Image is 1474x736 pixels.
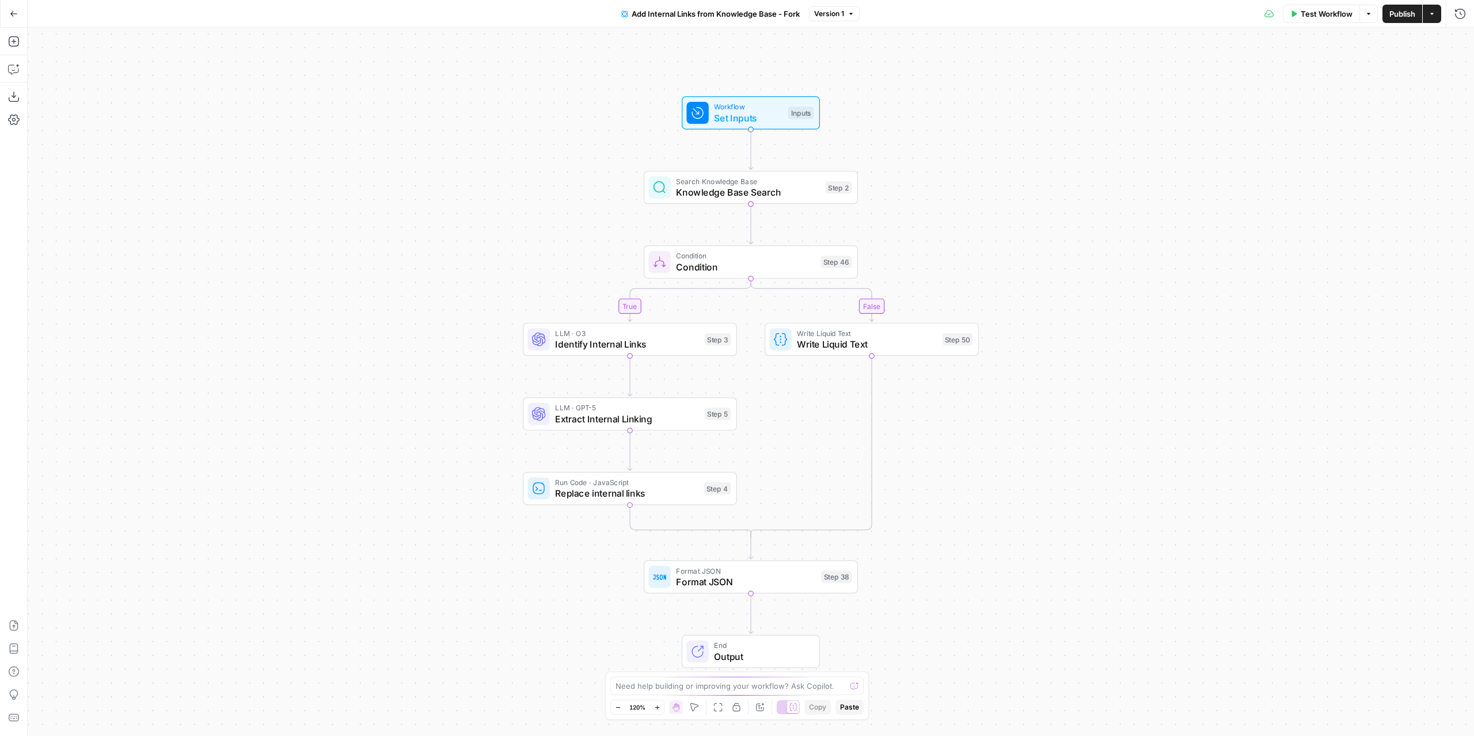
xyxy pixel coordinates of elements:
span: Publish [1389,8,1415,20]
div: Format JSONFormat JSONStep 38 [644,560,858,594]
span: Format JSON [676,565,815,576]
g: Edge from step_5 to step_4 [628,430,632,470]
div: Step 2 [826,181,852,194]
g: Edge from step_38 to end [749,593,753,634]
div: Step 46 [820,256,852,269]
g: Edge from step_2 to step_46 [749,204,753,244]
span: Copy [809,702,826,712]
div: LLM · O3Identify Internal LinksStep 3 [523,323,737,356]
span: LLM · GPT-5 [555,402,699,413]
g: Edge from step_46 to step_50 [751,278,874,321]
span: Paste [840,702,859,712]
button: Add Internal Links from Knowledge Base - Fork [614,5,807,23]
span: Replace internal links [555,486,698,500]
g: Edge from start to step_2 [749,129,753,169]
span: Write Liquid Text [797,337,936,351]
g: Edge from step_3 to step_5 [628,356,632,396]
button: Publish [1382,5,1422,23]
span: Output [714,650,808,663]
span: Search Knowledge Base [676,176,820,186]
button: Copy [804,700,831,715]
button: Paste [835,700,864,715]
button: Test Workflow [1283,5,1359,23]
span: Run Code · JavaScript [555,477,698,488]
div: Step 38 [821,571,852,584]
div: Step 3 [705,333,731,346]
g: Edge from step_46 to step_3 [628,278,751,321]
div: Inputs [788,106,814,119]
span: Set Inputs [714,111,782,125]
div: LLM · GPT-5Extract Internal LinkingStep 5 [523,398,737,431]
div: EndOutput [644,635,858,668]
span: Condition [676,250,815,261]
span: 120% [629,703,645,712]
g: Edge from step_46-conditional-end to step_38 [749,533,753,559]
span: Workflow [714,101,782,112]
span: Format JSON [676,575,815,589]
span: Identify Internal Links [555,337,699,351]
g: Edge from step_50 to step_46-conditional-end [751,356,872,537]
span: Knowledge Base Search [676,185,820,199]
span: Write Liquid Text [797,327,936,338]
div: Step 5 [705,408,731,421]
div: Step 50 [942,333,972,346]
span: Test Workflow [1301,8,1353,20]
span: Condition [676,260,815,274]
g: Edge from step_4 to step_46-conditional-end [630,505,751,537]
div: Step 4 [704,482,731,495]
div: Search Knowledge BaseKnowledge Base SearchStep 2 [644,171,858,204]
span: End [714,640,808,651]
div: Run Code · JavaScriptReplace internal linksStep 4 [523,472,737,505]
div: WorkflowSet InputsInputs [644,96,858,129]
span: Extract Internal Linking [555,412,699,426]
div: Write Liquid TextWrite Liquid TextStep 50 [765,323,979,356]
span: LLM · O3 [555,327,699,338]
button: Version 1 [809,6,860,21]
span: Add Internal Links from Knowledge Base - Fork [632,8,800,20]
span: Version 1 [814,9,844,19]
div: ConditionConditionStep 46 [644,246,858,279]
